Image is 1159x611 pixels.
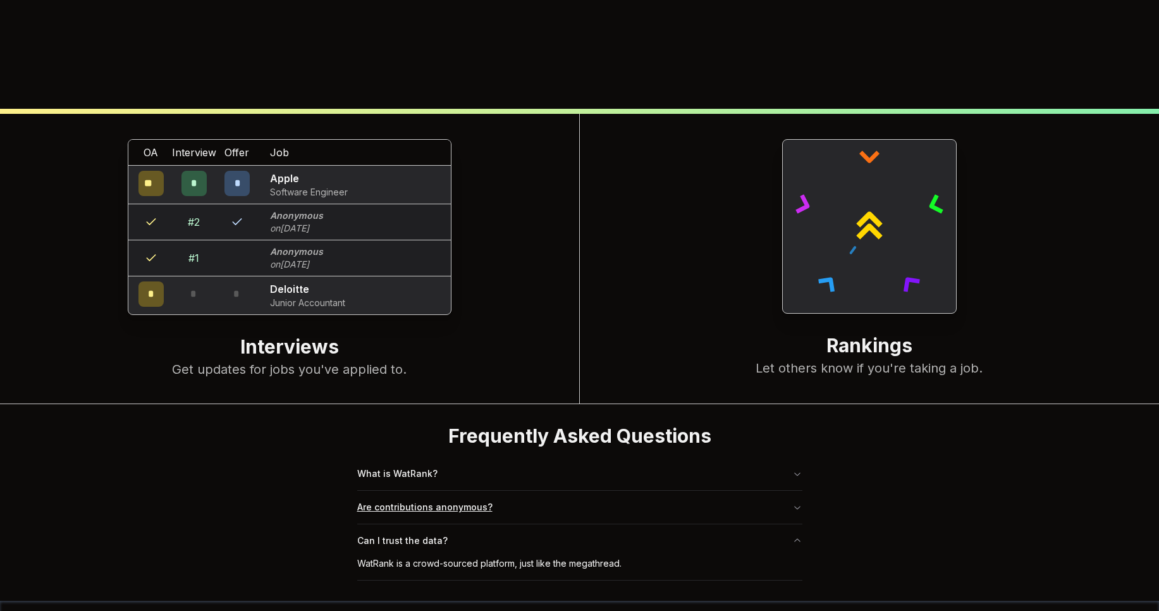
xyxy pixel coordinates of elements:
p: Anonymous [270,245,323,258]
div: Can I trust the data? [357,557,802,580]
p: Anonymous [270,209,323,222]
div: WatRank is a crowd-sourced platform, just like the megathread. [357,557,802,580]
p: Get updates for jobs you've applied to. [25,361,554,378]
button: Are contributions anonymous? [357,491,802,524]
button: What is WatRank? [357,457,802,490]
span: Interview [172,145,216,160]
h2: Rankings [605,334,1134,359]
h2: Interviews [25,335,554,361]
p: Deloitte [270,281,345,297]
p: Let others know if you're taking a job. [605,359,1134,377]
p: Software Engineer [270,186,348,199]
span: OA [144,145,158,160]
p: Apple [270,171,348,186]
p: Junior Accountant [270,297,345,309]
span: Offer [224,145,249,160]
h2: Frequently Asked Questions [357,424,802,447]
div: # 2 [188,214,200,230]
span: Job [270,145,289,160]
button: Can I trust the data? [357,524,802,557]
div: # 1 [188,250,199,266]
p: on [DATE] [270,258,323,271]
p: on [DATE] [270,222,323,235]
